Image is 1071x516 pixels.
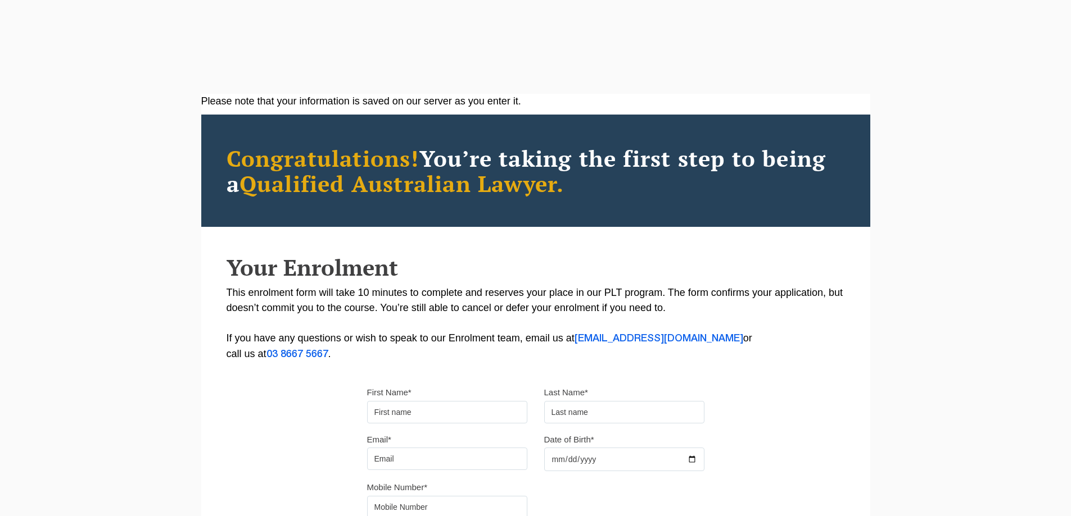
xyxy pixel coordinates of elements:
a: 03 8667 5667 [266,350,328,359]
input: Last name [544,401,704,423]
a: [EMAIL_ADDRESS][DOMAIN_NAME] [575,334,743,343]
label: First Name* [367,387,412,398]
label: Mobile Number* [367,482,428,493]
input: First name [367,401,527,423]
p: This enrolment form will take 10 minutes to complete and reserves your place in our PLT program. ... [227,285,845,362]
label: Email* [367,434,391,445]
label: Last Name* [544,387,588,398]
span: Qualified Australian Lawyer. [239,168,564,198]
span: Congratulations! [227,143,419,173]
div: Please note that your information is saved on our server as you enter it. [201,94,870,109]
a: [PERSON_NAME] Centre for Law [25,12,150,65]
label: Date of Birth* [544,434,594,445]
input: Email [367,447,527,470]
h2: You’re taking the first step to being a [227,145,845,196]
h2: Your Enrolment [227,255,845,280]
